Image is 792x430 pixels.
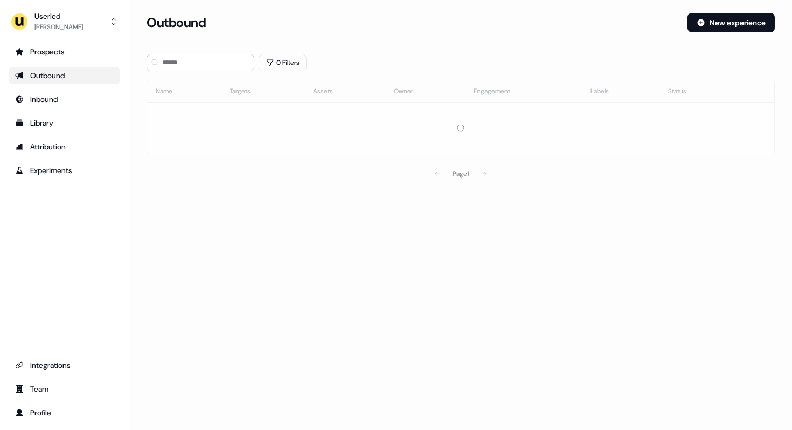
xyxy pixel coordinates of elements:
a: Go to profile [9,404,120,421]
a: Go to prospects [9,43,120,60]
div: Outbound [15,70,114,81]
div: Prospects [15,46,114,57]
div: Profile [15,407,114,418]
button: 0 Filters [259,54,307,71]
a: Go to Inbound [9,91,120,108]
a: Go to outbound experience [9,67,120,84]
div: [PERSON_NAME] [34,22,83,32]
h3: Outbound [147,15,206,31]
div: Integrations [15,360,114,371]
a: Go to templates [9,114,120,132]
button: New experience [687,13,775,32]
a: Go to team [9,380,120,398]
div: Team [15,384,114,394]
div: Library [15,118,114,128]
div: Userled [34,11,83,22]
button: Userled[PERSON_NAME] [9,9,120,35]
a: Go to attribution [9,138,120,155]
div: Inbound [15,94,114,105]
a: Go to integrations [9,357,120,374]
div: Attribution [15,141,114,152]
a: Go to experiments [9,162,120,179]
div: Experiments [15,165,114,176]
